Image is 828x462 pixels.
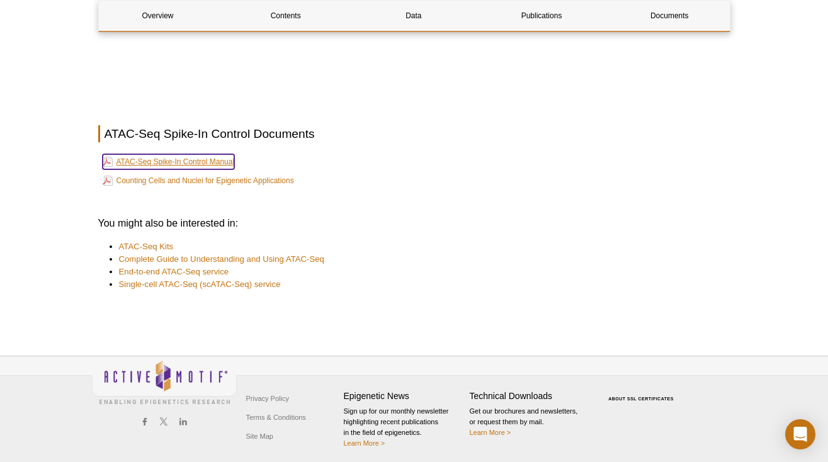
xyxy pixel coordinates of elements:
[344,439,385,447] a: Learn More >
[608,397,674,401] a: ABOUT SSL CERTIFICATES
[119,253,324,266] a: Complete Guide to Understanding and Using ATAC-Seq
[470,406,589,438] p: Get our brochures and newsletters, or request them by mail.
[92,356,237,407] img: Active Motif,
[344,406,463,449] p: Sign up for our monthly newsletter highlighting recent publications in the field of epigenetics.
[354,1,473,31] a: Data
[98,125,730,142] h2: ATAC-Seq Spike-In Control Documents
[470,391,589,402] h4: Technical Downloads
[344,391,463,402] h4: Epigenetic News
[119,266,229,278] a: End-to-end ATAC-Seq service
[99,1,217,31] a: Overview
[98,216,730,231] h3: You might also be interested in:
[227,1,345,31] a: Contents
[243,408,309,427] a: Terms & Conditions
[119,278,281,291] a: Single-cell ATAC-Seq (scATAC-Seq) service
[103,173,294,188] a: Counting Cells and Nuclei for Epigenetic Applications
[243,427,276,446] a: Site Map
[103,154,235,169] a: ATAC-Seq Spike-In Control Manual
[596,378,690,406] table: Click to Verify - This site chose Symantec SSL for secure e-commerce and confidential communicati...
[610,1,729,31] a: Documents
[785,419,815,449] div: Open Intercom Messenger
[243,389,292,408] a: Privacy Policy
[119,240,174,253] a: ATAC-Seq Kits
[482,1,601,31] a: Publications
[470,429,511,436] a: Learn More >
